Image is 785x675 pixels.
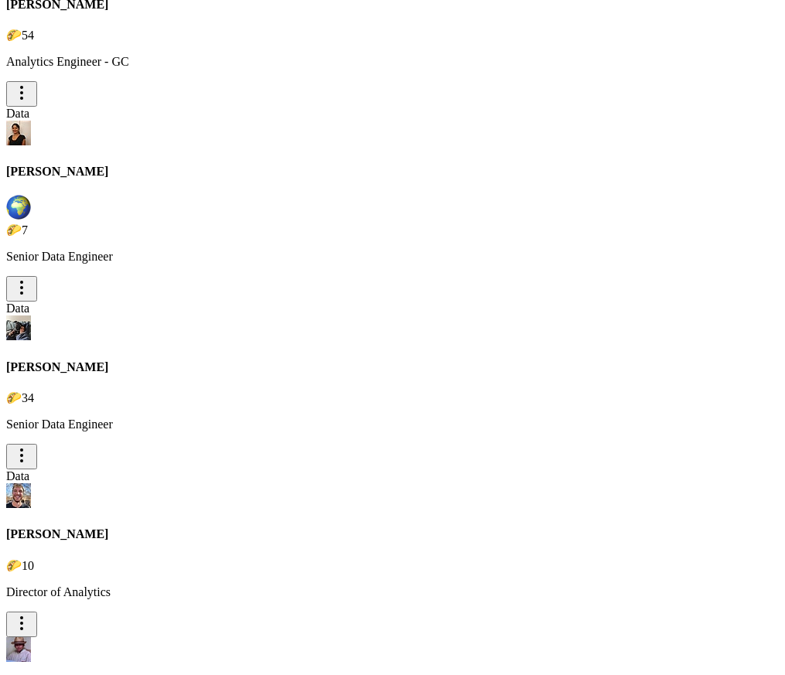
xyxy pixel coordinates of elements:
p: Senior Data Engineer [6,250,779,264]
p: Senior Data Engineer [6,418,779,431]
h4: [PERSON_NAME] [6,360,779,374]
span: Data [6,107,29,120]
h4: [PERSON_NAME] [6,527,779,541]
p: Director of Analytics [6,585,779,599]
p: Analytics Engineer - GC [6,55,779,69]
span: Data [6,302,29,315]
span: 7 [22,223,28,237]
span: 54 [22,29,34,42]
span: Data [6,469,29,482]
span: taco [6,29,22,42]
span: 34 [22,391,34,404]
span: taco [6,559,22,572]
h4: [PERSON_NAME] [6,165,779,179]
span: 10 [22,559,34,572]
span: taco [6,223,22,237]
span: taco [6,391,22,404]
